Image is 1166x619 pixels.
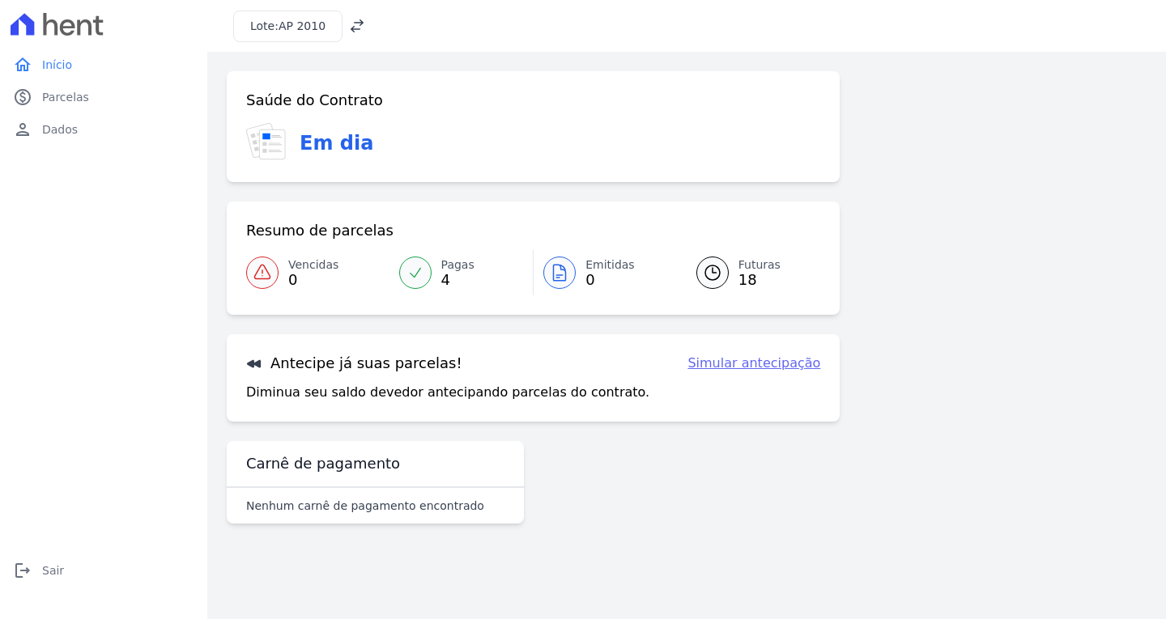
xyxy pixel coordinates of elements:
[585,273,635,286] span: 0
[42,121,78,138] span: Dados
[246,498,484,514] p: Nenhum carnê de pagamento encontrado
[250,18,326,35] h3: Lote:
[677,250,821,295] a: Futuras 18
[441,257,474,273] span: Pagas
[246,454,400,473] h3: Carnê de pagamento
[441,273,474,286] span: 4
[13,87,32,107] i: paid
[42,57,72,73] span: Início
[42,562,64,579] span: Sair
[534,250,677,295] a: Emitidas 0
[13,561,32,580] i: logout
[6,554,201,587] a: logoutSair
[738,257,781,273] span: Futuras
[585,257,635,273] span: Emitidas
[13,120,32,139] i: person
[13,55,32,74] i: home
[389,250,534,295] a: Pagas 4
[300,129,373,158] h3: Em dia
[687,354,820,373] a: Simular antecipação
[6,113,201,146] a: personDados
[288,257,338,273] span: Vencidas
[738,273,781,286] span: 18
[6,49,201,81] a: homeInício
[6,81,201,113] a: paidParcelas
[246,91,383,110] h3: Saúde do Contrato
[246,221,394,240] h3: Resumo de parcelas
[279,19,326,32] span: AP 2010
[246,250,389,295] a: Vencidas 0
[246,383,649,402] p: Diminua seu saldo devedor antecipando parcelas do contrato.
[246,354,462,373] h3: Antecipe já suas parcelas!
[42,89,89,105] span: Parcelas
[288,273,338,286] span: 0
